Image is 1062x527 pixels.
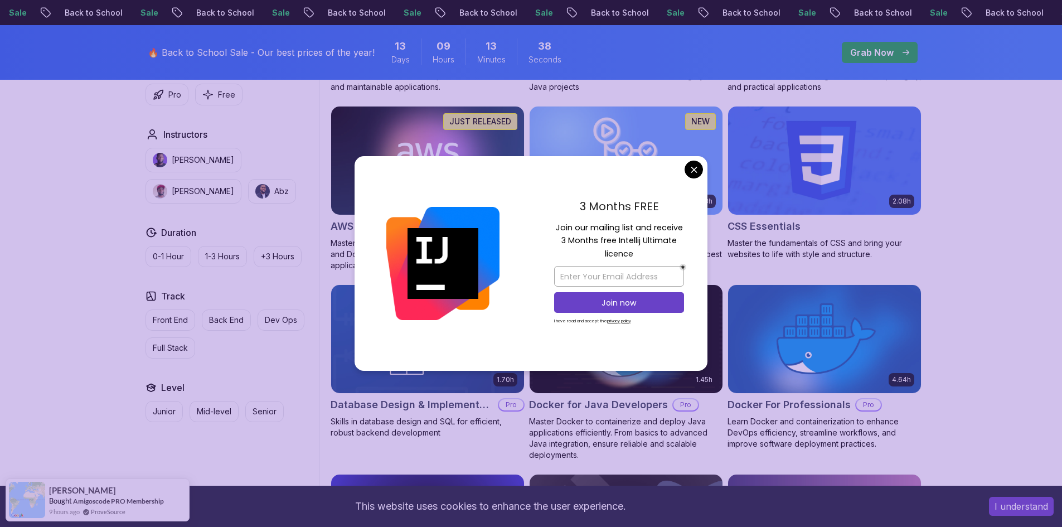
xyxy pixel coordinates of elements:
p: 🔥 Back to School Sale - Our best prices of the year! [148,46,375,59]
p: Sale [395,7,430,18]
button: instructor img[PERSON_NAME] [146,148,241,172]
button: Front End [146,310,195,331]
p: Master Docker to containerize and deploy Java applications efficiently. From basics to advanced J... [529,416,723,461]
p: Back to School [977,7,1053,18]
p: 1.70h [497,375,514,384]
span: Days [391,54,410,65]
p: Back End [209,315,244,326]
span: Hours [433,54,454,65]
p: Junior [153,406,176,417]
a: Database Design & Implementation card1.70hNEWDatabase Design & ImplementationProSkills in databas... [331,284,525,438]
h2: Docker for Java Developers [529,397,668,413]
p: 1-3 Hours [205,251,240,262]
p: 0-1 Hour [153,251,184,262]
a: CSS Essentials card2.08hCSS EssentialsMaster the fundamentals of CSS and bring your websites to l... [728,106,922,260]
button: Accept cookies [989,497,1054,516]
h2: AWS for Developers [331,219,430,234]
button: Full Stack [146,337,195,359]
p: Sale [789,7,825,18]
p: Dev Ops [265,315,297,326]
p: Back to School [319,7,395,18]
p: Pro [856,399,881,410]
p: Front End [153,315,188,326]
p: 4.64h [892,375,911,384]
p: Learn how to use Maven to build and manage your Java projects [529,70,723,93]
img: CI/CD with GitHub Actions card [530,107,722,215]
button: Dev Ops [258,310,304,331]
img: instructor img [153,184,167,199]
p: +3 Hours [261,251,294,262]
p: 2.08h [893,197,911,206]
button: instructor imgAbz [248,179,296,204]
button: Senior [245,401,284,422]
p: NEW [691,116,710,127]
button: +3 Hours [254,246,302,267]
span: 9 hours ago [49,507,80,516]
img: provesource social proof notification image [9,482,45,518]
p: [PERSON_NAME] [172,186,234,197]
p: Learn advanced Java concepts to build scalable and maintainable applications. [331,70,525,93]
p: Master the fundamentals of CSS and bring your websites to life with style and structure. [728,238,922,260]
p: Back to School [450,7,526,18]
p: Learn Docker and containerization to enhance DevOps efficiency, streamline workflows, and improve... [728,416,922,449]
p: Senior [253,406,277,417]
button: 1-3 Hours [198,246,247,267]
p: 1.45h [696,375,712,384]
p: Sale [526,7,562,18]
p: Free [218,89,235,100]
button: Free [195,84,243,105]
p: Grab Now [850,46,894,59]
img: instructor img [255,184,270,199]
span: 38 Seconds [538,38,551,54]
p: Abz [274,186,289,197]
span: Bought [49,496,72,505]
button: 0-1 Hour [146,246,191,267]
h2: Docker For Professionals [728,397,851,413]
p: Back to School [714,7,789,18]
a: ProveSource [91,507,125,516]
p: Back to School [56,7,132,18]
a: Docker for Java Developers card1.45hDocker for Java DevelopersProMaster Docker to containerize an... [529,284,723,461]
img: instructor img [153,153,167,167]
p: Back to School [582,7,658,18]
p: Full Stack [153,342,188,354]
span: Minutes [477,54,506,65]
span: 9 Hours [437,38,450,54]
button: Pro [146,84,188,105]
p: JUST RELEASED [449,116,511,127]
div: This website uses cookies to enhance the user experience. [8,494,972,519]
a: AWS for Developers card2.73hJUST RELEASEDAWS for DevelopersProMaster AWS services like EC2, RDS, ... [331,106,525,271]
a: CI/CD with GitHub Actions card2.63hNEWCI/CD with GitHub ActionsProMaster CI/CD pipelines with Git... [529,106,723,271]
img: CSS Essentials card [728,107,921,215]
span: [PERSON_NAME] [49,486,116,495]
button: Back End [202,310,251,331]
span: 13 Days [395,38,406,54]
img: Docker For Professionals card [728,285,921,393]
a: Amigoscode PRO Membership [73,497,164,505]
h2: Track [161,289,185,303]
h2: Duration [161,226,196,239]
p: [PERSON_NAME] [172,154,234,166]
span: Seconds [528,54,561,65]
button: Junior [146,401,183,422]
button: instructor img[PERSON_NAME] [146,179,241,204]
h2: Database Design & Implementation [331,397,493,413]
p: Advanced database management with SQL, integrity, and practical applications [728,70,922,93]
h2: Level [161,381,185,394]
p: Mid-level [197,406,231,417]
p: Pro [168,89,181,100]
h2: CSS Essentials [728,219,801,234]
p: Back to School [845,7,921,18]
p: Sale [132,7,167,18]
p: Sale [263,7,299,18]
p: Skills in database design and SQL for efficient, robust backend development [331,416,525,438]
p: Pro [673,399,698,410]
p: Master AWS services like EC2, RDS, VPC, Route 53, and Docker to deploy and manage scalable cloud ... [331,238,525,271]
img: AWS for Developers card [331,107,524,215]
span: 13 Minutes [486,38,497,54]
a: Docker For Professionals card4.64hDocker For ProfessionalsProLearn Docker and containerization to... [728,284,922,449]
p: Pro [499,399,523,410]
p: Sale [658,7,694,18]
p: Back to School [187,7,263,18]
button: Mid-level [190,401,239,422]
